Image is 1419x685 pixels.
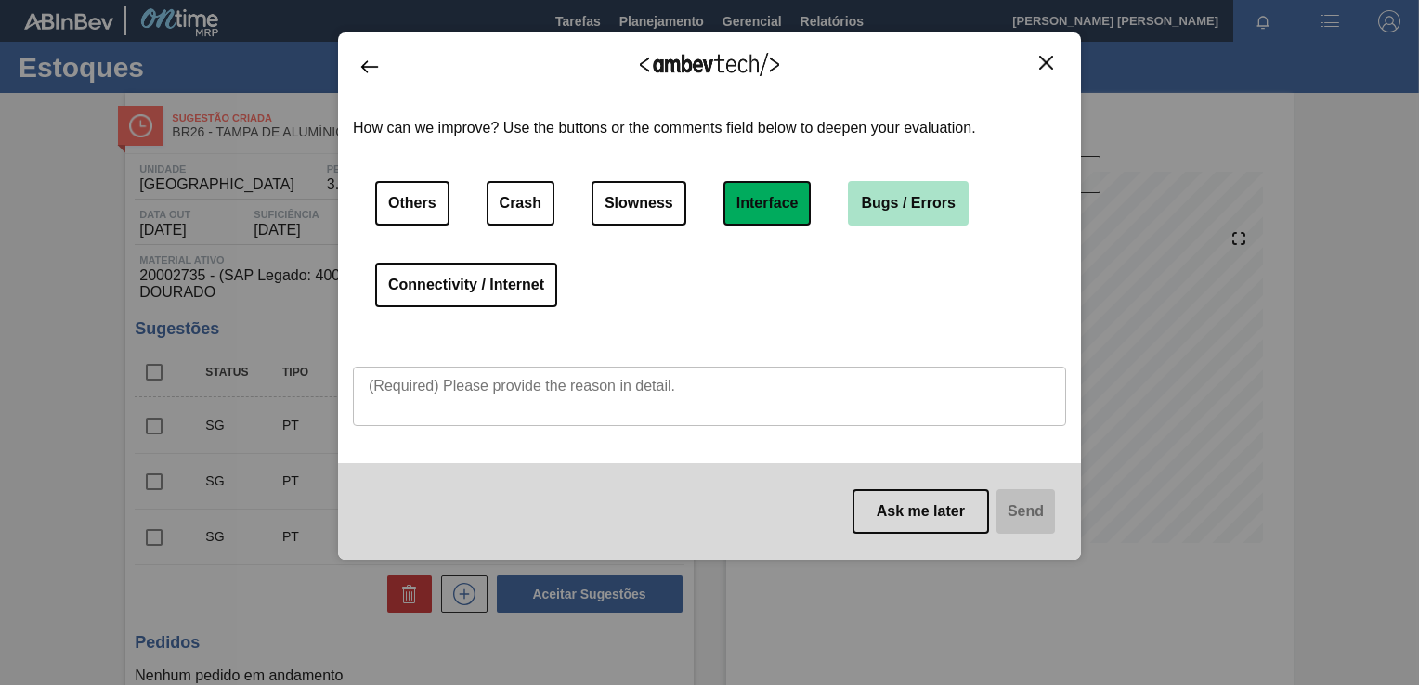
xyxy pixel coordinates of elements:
[375,263,557,307] button: Connectivity / Internet
[853,489,989,534] button: Ask me later
[360,58,379,76] img: Back
[1039,56,1053,70] img: Close
[375,181,449,226] button: Others
[848,181,968,226] button: Bugs / Errors
[592,181,686,226] button: Slowness
[353,120,976,136] label: How can we improve? Use the buttons or the comments field below to deepen your evaluation.
[487,181,554,226] button: Crash
[1034,55,1059,71] button: Close
[640,53,779,76] img: Logo Ambevtech
[723,181,812,226] button: Interface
